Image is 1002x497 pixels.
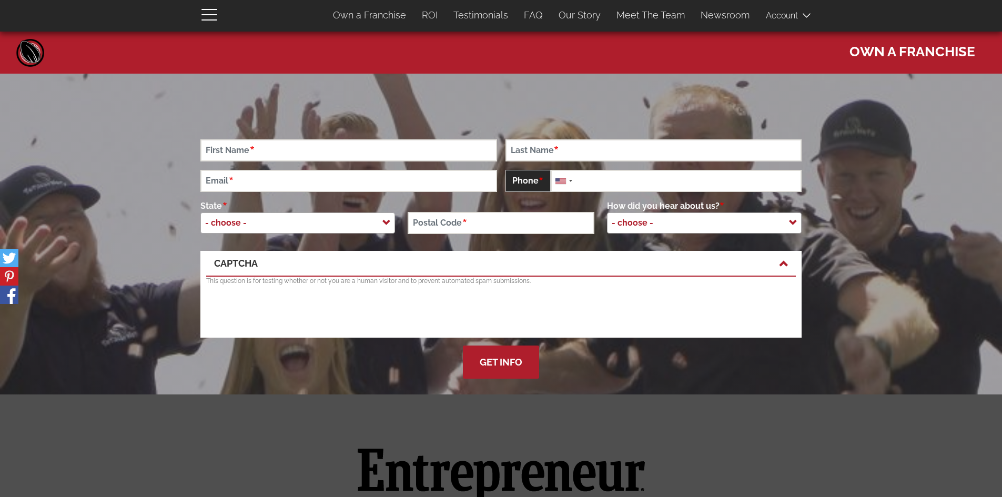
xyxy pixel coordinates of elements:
a: FAQ [516,4,551,26]
input: Last Name [505,139,802,161]
div: United States: +1 [551,170,575,191]
p: This question is for testing whether or not you are a human visitor and to prevent automated spam... [206,277,796,286]
a: Meet The Team [609,4,693,26]
span: - choose - [200,212,395,234]
span: - choose - [607,212,802,234]
a: ROI [414,4,446,26]
input: Postal Code [408,212,594,234]
a: Own a Franchise [325,4,414,26]
a: Newsroom [693,4,757,26]
a: Home [15,37,46,68]
a: Testimonials [446,4,516,26]
a: CAPTCHA [214,257,788,270]
span: State [200,201,227,211]
button: Get Info [463,346,539,379]
span: - choose - [201,212,257,234]
span: How did you hear about us? [607,201,725,211]
span: Phone [505,170,551,192]
iframe: reCAPTCHA [206,291,366,332]
span: Own a Franchise [849,38,975,61]
a: Our Story [551,4,609,26]
input: Email [200,170,497,192]
input: First Name [200,139,497,161]
span: - choose - [608,212,664,234]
